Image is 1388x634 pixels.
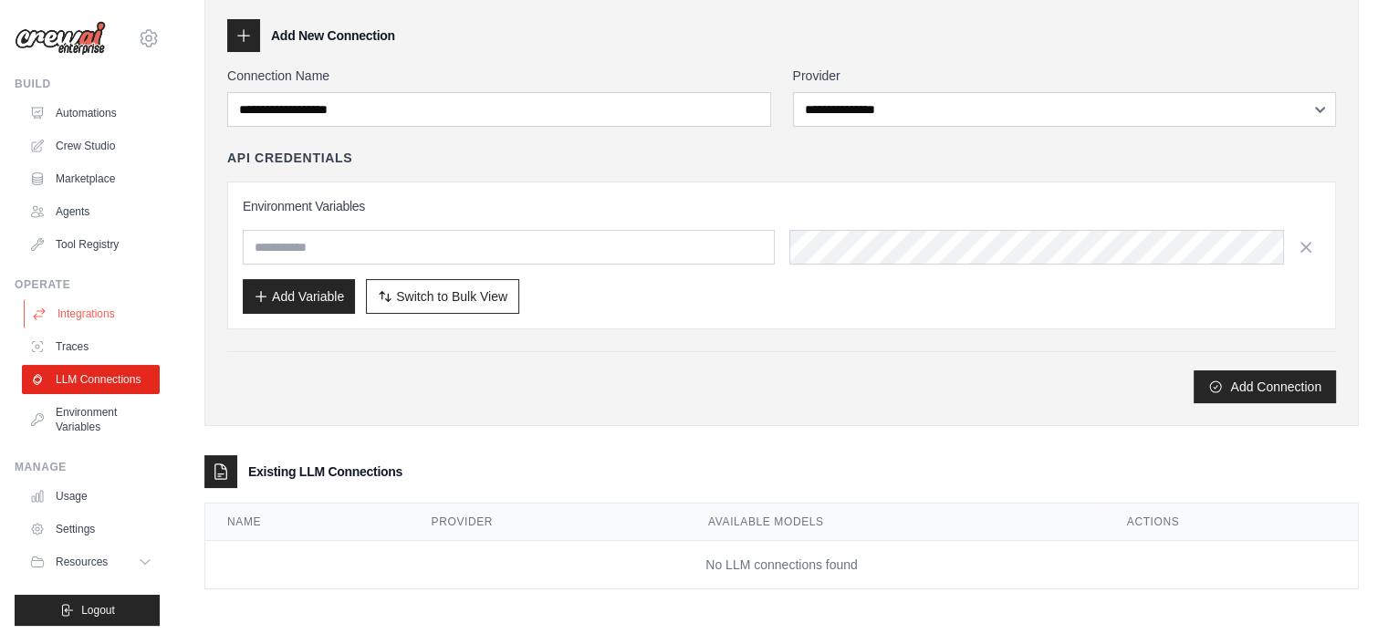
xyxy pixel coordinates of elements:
[396,287,507,306] span: Switch to Bulk View
[22,514,160,544] a: Settings
[793,67,1337,85] label: Provider
[15,77,160,91] div: Build
[22,365,160,394] a: LLM Connections
[22,332,160,361] a: Traces
[15,21,106,56] img: Logo
[22,99,160,128] a: Automations
[243,197,1320,215] h3: Environment Variables
[205,504,410,541] th: Name
[686,504,1105,541] th: Available Models
[1194,370,1336,403] button: Add Connection
[15,595,160,626] button: Logout
[22,482,160,511] a: Usage
[1105,504,1358,541] th: Actions
[366,279,519,314] button: Switch to Bulk View
[248,463,402,481] h3: Existing LLM Connections
[205,541,1358,589] td: No LLM connections found
[24,299,162,328] a: Integrations
[243,279,355,314] button: Add Variable
[22,398,160,442] a: Environment Variables
[22,164,160,193] a: Marketplace
[81,603,115,618] span: Logout
[15,277,160,292] div: Operate
[22,547,160,577] button: Resources
[15,460,160,474] div: Manage
[56,555,108,569] span: Resources
[271,26,395,45] h3: Add New Connection
[22,230,160,259] a: Tool Registry
[410,504,686,541] th: Provider
[227,149,352,167] h4: API Credentials
[22,197,160,226] a: Agents
[227,67,771,85] label: Connection Name
[22,131,160,161] a: Crew Studio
